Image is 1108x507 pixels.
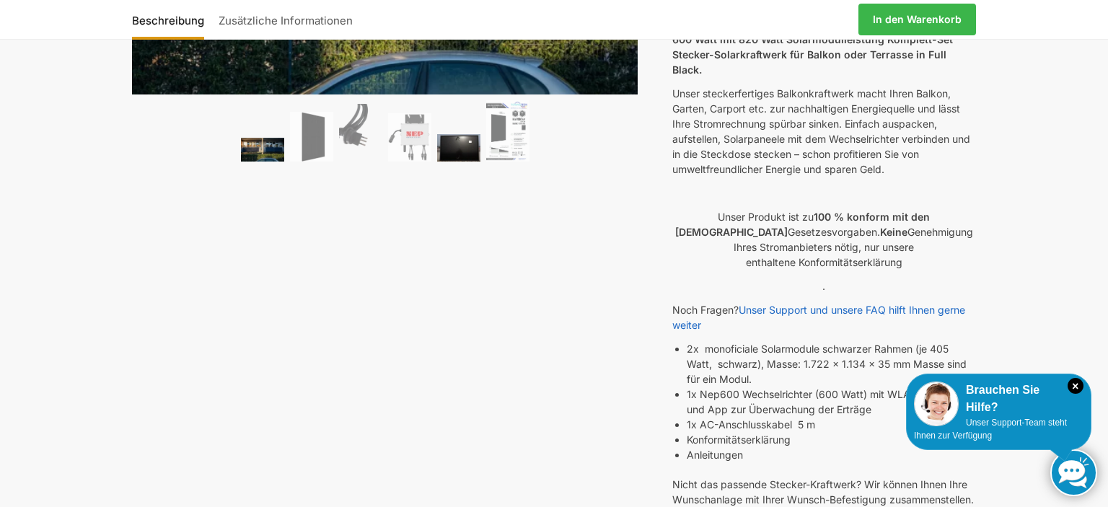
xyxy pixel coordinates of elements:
p: Noch Fragen? [672,302,976,332]
li: Anleitungen [687,447,976,462]
a: Beschreibung [132,2,211,37]
img: NEP 800 Drosselbar auf 600 Watt [388,113,431,161]
img: Customer service [914,382,959,426]
div: Brauchen Sie Hilfe? [914,382,1083,416]
i: Schließen [1068,378,1083,394]
p: . [672,278,976,294]
span: Unser Support-Team steht Ihnen zur Verfügung [914,418,1067,441]
li: 1x AC-Anschlusskabel 5 m [687,417,976,432]
li: 2x monoficiale Solarmodule schwarzer Rahmen (je 405 Watt, schwarz), Masse: 1.722 x 1.134 x 35 mm ... [687,341,976,387]
img: Anschlusskabel-3meter_schweizer-stecker [339,104,382,162]
img: Balkonkraftwerk 600/810 Watt Fullblack – Bild 5 [437,134,480,162]
a: Unser Support und unsere FAQ hilft Ihnen gerne weiter [672,304,965,331]
li: Konformitätserklärung [687,432,976,447]
strong: 600 Watt mit 820 Watt Solarmodulleistung Komplett-Set Stecker-Solarkraftwerk für Balkon oder Terr... [672,33,953,76]
img: Balkonkraftwerk 600/810 Watt Fullblack – Bild 6 [486,100,529,162]
li: 1x Nep600 Wechselrichter (600 Watt) mit WLAN-Funktion und App zur Überwachung der Erträge [687,387,976,417]
img: TommaTech Vorderseite [290,112,333,162]
strong: Keine [880,226,907,238]
p: Unser Produkt ist zu Gesetzesvorgaben. Genehmigung Ihres Stromanbieters nötig, nur unsere enthalt... [672,209,976,270]
a: Zusätzliche Informationen [211,2,360,37]
img: 2 Balkonkraftwerke [241,138,284,162]
p: Unser steckerfertiges Balkonkraftwerk macht Ihren Balkon, Garten, Carport etc. zur nachhaltigen E... [672,86,976,177]
a: In den Warenkorb [858,4,976,35]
